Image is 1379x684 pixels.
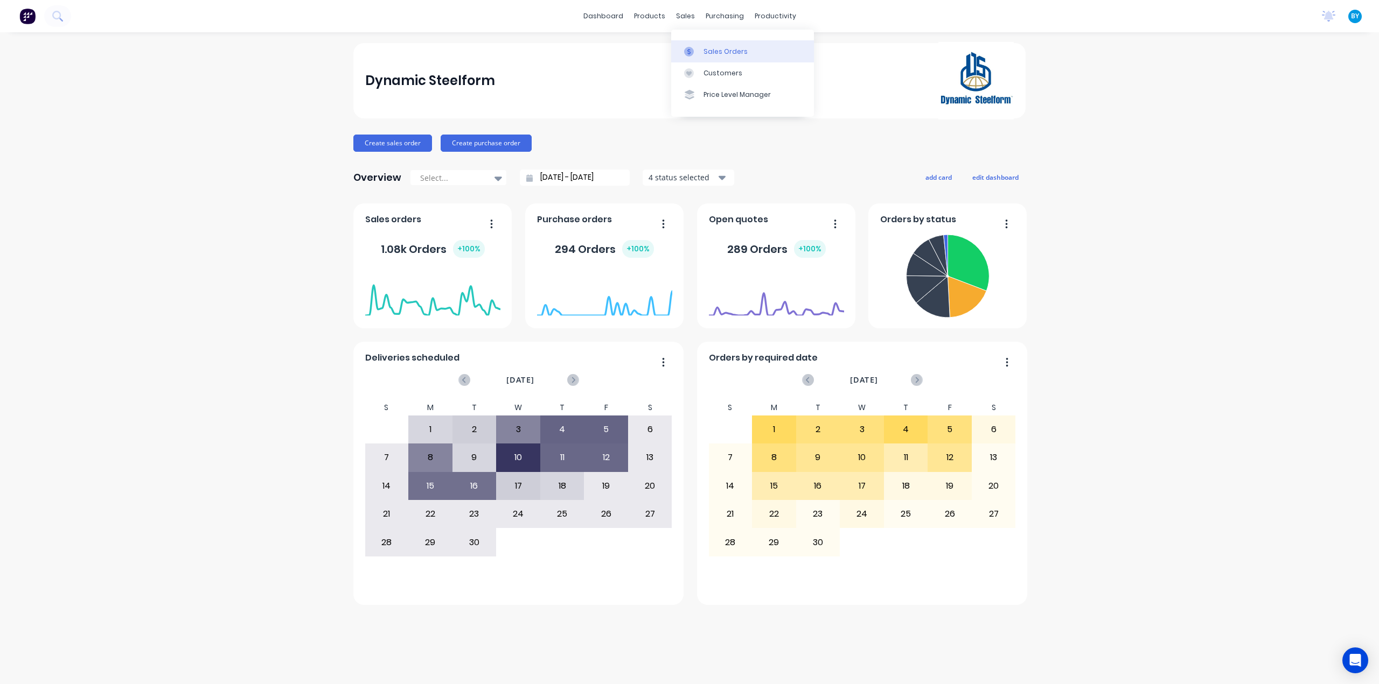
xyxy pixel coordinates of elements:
div: 9 [453,444,496,471]
div: sales [671,8,700,24]
div: 7 [365,444,408,471]
div: 27 [972,500,1015,527]
div: 14 [709,473,752,499]
div: 13 [629,444,672,471]
div: 17 [840,473,883,499]
div: Open Intercom Messenger [1342,647,1368,673]
div: 11 [541,444,584,471]
a: dashboard [578,8,629,24]
div: 1.08k Orders [381,240,485,258]
div: 18 [541,473,584,499]
a: Price Level Manager [671,84,814,105]
div: purchasing [700,8,749,24]
div: 18 [884,473,928,499]
a: Sales Orders [671,40,814,62]
div: 4 status selected [649,172,716,183]
div: 14 [365,473,408,499]
div: 26 [584,500,628,527]
div: 6 [972,416,1015,443]
div: Customers [704,68,742,78]
div: T [540,400,584,415]
div: Price Level Manager [704,90,771,100]
span: Orders by required date [709,351,818,364]
div: 23 [453,500,496,527]
div: 16 [797,473,840,499]
div: 2 [797,416,840,443]
div: + 100 % [794,240,826,258]
div: 4 [541,416,584,443]
div: 8 [409,444,452,471]
div: S [628,400,672,415]
span: Purchase orders [537,213,612,226]
div: 13 [972,444,1015,471]
div: 28 [709,528,752,555]
div: 15 [753,473,796,499]
div: M [408,400,452,415]
div: M [752,400,796,415]
button: Create sales order [353,135,432,152]
span: Deliveries scheduled [365,351,459,364]
div: 20 [629,473,672,499]
div: 17 [497,473,540,499]
div: 4 [884,416,928,443]
div: products [629,8,671,24]
div: 20 [972,473,1015,499]
div: 10 [840,444,883,471]
div: W [496,400,540,415]
div: 19 [928,473,971,499]
button: edit dashboard [965,170,1026,184]
div: 12 [928,444,971,471]
div: Dynamic Steelform [365,70,495,91]
div: 8 [753,444,796,471]
div: 25 [884,500,928,527]
button: add card [918,170,959,184]
div: 2 [453,416,496,443]
span: [DATE] [506,374,534,386]
div: T [796,400,840,415]
div: 23 [797,500,840,527]
div: 11 [884,444,928,471]
div: 30 [453,528,496,555]
span: BY [1351,11,1359,21]
div: 21 [365,500,408,527]
div: 7 [709,444,752,471]
button: 4 status selected [643,170,734,186]
div: 19 [584,473,628,499]
div: T [884,400,928,415]
div: 28 [365,528,408,555]
div: 26 [928,500,971,527]
div: S [365,400,409,415]
span: Open quotes [709,213,768,226]
div: 15 [409,473,452,499]
img: Dynamic Steelform [938,42,1014,119]
div: 10 [497,444,540,471]
div: S [708,400,753,415]
div: T [452,400,497,415]
div: 6 [629,416,672,443]
div: W [840,400,884,415]
img: Factory [19,8,36,24]
div: 30 [797,528,840,555]
div: 294 Orders [555,240,654,258]
div: 27 [629,500,672,527]
div: productivity [749,8,802,24]
div: 24 [497,500,540,527]
div: 1 [409,416,452,443]
div: + 100 % [453,240,485,258]
a: Customers [671,62,814,84]
div: 22 [753,500,796,527]
div: 29 [409,528,452,555]
div: 29 [753,528,796,555]
div: S [972,400,1016,415]
span: Sales orders [365,213,421,226]
div: F [928,400,972,415]
div: 21 [709,500,752,527]
div: 5 [928,416,971,443]
span: Orders by status [880,213,956,226]
div: 25 [541,500,584,527]
div: 24 [840,500,883,527]
div: 1 [753,416,796,443]
div: + 100 % [622,240,654,258]
div: F [584,400,628,415]
div: 12 [584,444,628,471]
